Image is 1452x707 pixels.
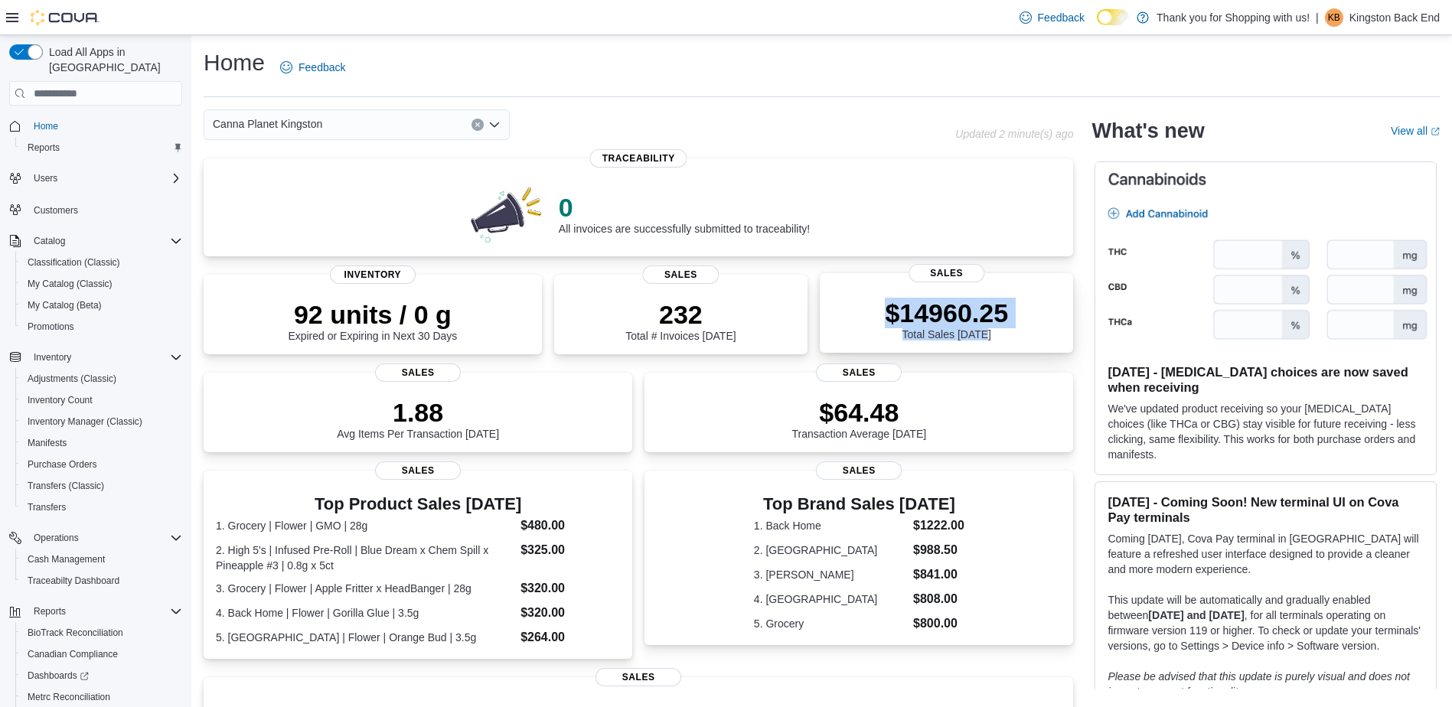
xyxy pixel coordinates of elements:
[520,516,620,535] dd: $480.00
[1108,494,1424,525] h3: [DATE] - Coming Soon! New terminal UI on Cova Pay terminals
[1091,119,1204,143] h2: What's new
[204,47,265,78] h1: Home
[28,394,93,406] span: Inventory Count
[1328,8,1340,27] span: KB
[28,200,182,219] span: Customers
[21,434,182,452] span: Manifests
[43,44,182,75] span: Load All Apps in [GEOGRAPHIC_DATA]
[274,52,351,83] a: Feedback
[1108,531,1424,577] p: Coming [DATE], Cova Pay terminal in [GEOGRAPHIC_DATA] will feature a refreshed user interface des...
[216,518,514,533] dt: 1. Grocery | Flower | GMO | 28g
[3,198,188,220] button: Customers
[21,434,73,452] a: Manifests
[21,318,182,336] span: Promotions
[21,391,99,409] a: Inventory Count
[21,138,182,157] span: Reports
[471,119,484,131] button: Clear input
[1097,25,1098,26] span: Dark Mode
[28,553,105,565] span: Cash Management
[216,605,514,621] dt: 4. Back Home | Flower | Gorilla Glue | 3.5g
[1108,364,1424,395] h3: [DATE] - [MEDICAL_DATA] choices are now saved when receiving
[28,437,67,449] span: Manifests
[15,549,188,570] button: Cash Management
[488,119,501,131] button: Open list of options
[21,624,182,642] span: BioTrack Reconciliation
[3,527,188,549] button: Operations
[15,622,188,643] button: BioTrack Reconciliation
[1349,8,1440,27] p: Kingston Back End
[885,298,1008,328] p: $14960.25
[337,397,499,440] div: Avg Items Per Transaction [DATE]
[15,643,188,665] button: Canadian Compliance
[28,256,120,269] span: Classification (Classic)
[21,253,126,272] a: Classification (Classic)
[216,581,514,596] dt: 3. Grocery | Flower | Apple Fritter x HeadBanger | 28g
[21,477,182,495] span: Transfers (Classic)
[28,575,119,587] span: Traceabilty Dashboard
[885,298,1008,340] div: Total Sales [DATE]
[21,688,116,706] a: Metrc Reconciliation
[792,397,927,440] div: Transaction Average [DATE]
[754,591,907,607] dt: 4. [GEOGRAPHIC_DATA]
[216,630,514,645] dt: 5. [GEOGRAPHIC_DATA] | Flower | Orange Bud | 3.5g
[28,299,102,311] span: My Catalog (Beta)
[28,529,182,547] span: Operations
[3,168,188,189] button: Users
[21,412,148,431] a: Inventory Manager (Classic)
[28,627,123,639] span: BioTrack Reconciliation
[913,614,964,633] dd: $800.00
[15,570,188,591] button: Traceabilty Dashboard
[21,318,80,336] a: Promotions
[15,454,188,475] button: Purchase Orders
[520,628,620,647] dd: $264.00
[28,480,104,492] span: Transfers (Classic)
[28,117,64,135] a: Home
[21,455,182,474] span: Purchase Orders
[913,516,964,535] dd: $1222.00
[34,532,79,544] span: Operations
[28,201,84,220] a: Customers
[28,501,66,513] span: Transfers
[28,415,142,428] span: Inventory Manager (Classic)
[520,604,620,622] dd: $320.00
[21,688,182,706] span: Metrc Reconciliation
[15,368,188,389] button: Adjustments (Classic)
[21,412,182,431] span: Inventory Manager (Classic)
[21,455,103,474] a: Purchase Orders
[34,351,71,363] span: Inventory
[816,363,902,382] span: Sales
[15,273,188,295] button: My Catalog (Classic)
[28,348,77,367] button: Inventory
[1108,592,1424,653] p: This update will be automatically and gradually enabled between , for all terminals operating on ...
[21,666,95,685] a: Dashboards
[21,645,124,663] a: Canadian Compliance
[1148,609,1244,621] strong: [DATE] and [DATE]
[1013,2,1091,33] a: Feedback
[21,477,110,495] a: Transfers (Classic)
[15,432,188,454] button: Manifests
[816,461,902,480] span: Sales
[34,605,66,617] span: Reports
[520,541,620,559] dd: $325.00
[21,550,182,569] span: Cash Management
[595,668,681,686] span: Sales
[21,498,182,516] span: Transfers
[15,295,188,316] button: My Catalog (Beta)
[28,169,64,187] button: Users
[21,275,182,293] span: My Catalog (Classic)
[792,397,927,428] p: $64.48
[15,411,188,432] button: Inventory Manager (Classic)
[28,373,116,385] span: Adjustments (Classic)
[213,115,322,133] span: Canna Planet Kingston
[754,567,907,582] dt: 3. [PERSON_NAME]
[34,204,78,217] span: Customers
[21,391,182,409] span: Inventory Count
[31,10,100,25] img: Cova
[21,253,182,272] span: Classification (Classic)
[21,645,182,663] span: Canadian Compliance
[288,299,457,342] div: Expired or Expiring in Next 30 Days
[467,183,547,244] img: 0
[1108,401,1424,462] p: We've updated product receiving so your [MEDICAL_DATA] choices (like THCa or CBG) stay visible fo...
[754,616,907,631] dt: 5. Grocery
[21,296,108,314] a: My Catalog (Beta)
